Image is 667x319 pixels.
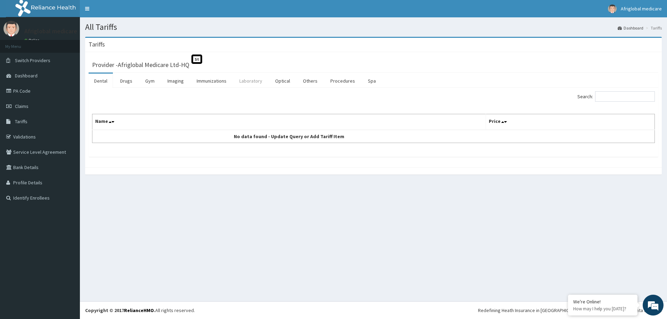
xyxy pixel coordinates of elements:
span: St [191,54,202,64]
li: Tariffs [644,25,662,31]
img: User Image [3,21,19,36]
a: Spa [362,74,381,88]
a: Gym [140,74,160,88]
span: Claims [15,103,28,109]
a: Optical [270,74,296,88]
input: Search: [595,91,655,102]
a: Online [24,38,41,43]
strong: Copyright © 2017 . [85,307,155,313]
footer: All rights reserved. [80,301,667,319]
div: Redefining Heath Insurance in [GEOGRAPHIC_DATA] using Telemedicine and Data Science! [478,307,662,314]
td: No data found - Update Query or Add Tariff Item [92,130,486,143]
h1: All Tariffs [85,23,662,32]
p: How may I help you today? [573,306,632,312]
a: Dashboard [618,25,643,31]
div: We're Online! [573,299,632,305]
a: Imaging [162,74,189,88]
span: Dashboard [15,73,38,79]
img: User Image [608,5,617,13]
h3: Tariffs [89,41,105,48]
h3: Provider - Afriglobal Medicare Ltd-HQ [92,62,189,68]
a: Others [297,74,323,88]
a: Laboratory [234,74,268,88]
a: RelianceHMO [124,307,154,313]
span: Switch Providers [15,57,50,64]
p: Afriglobal medicare [24,28,77,34]
label: Search: [577,91,655,102]
span: Afriglobal medicare [621,6,662,12]
th: Price [486,114,655,130]
span: Tariffs [15,118,27,125]
a: Procedures [325,74,361,88]
a: Immunizations [191,74,232,88]
th: Name [92,114,486,130]
a: Drugs [115,74,138,88]
a: Dental [89,74,113,88]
